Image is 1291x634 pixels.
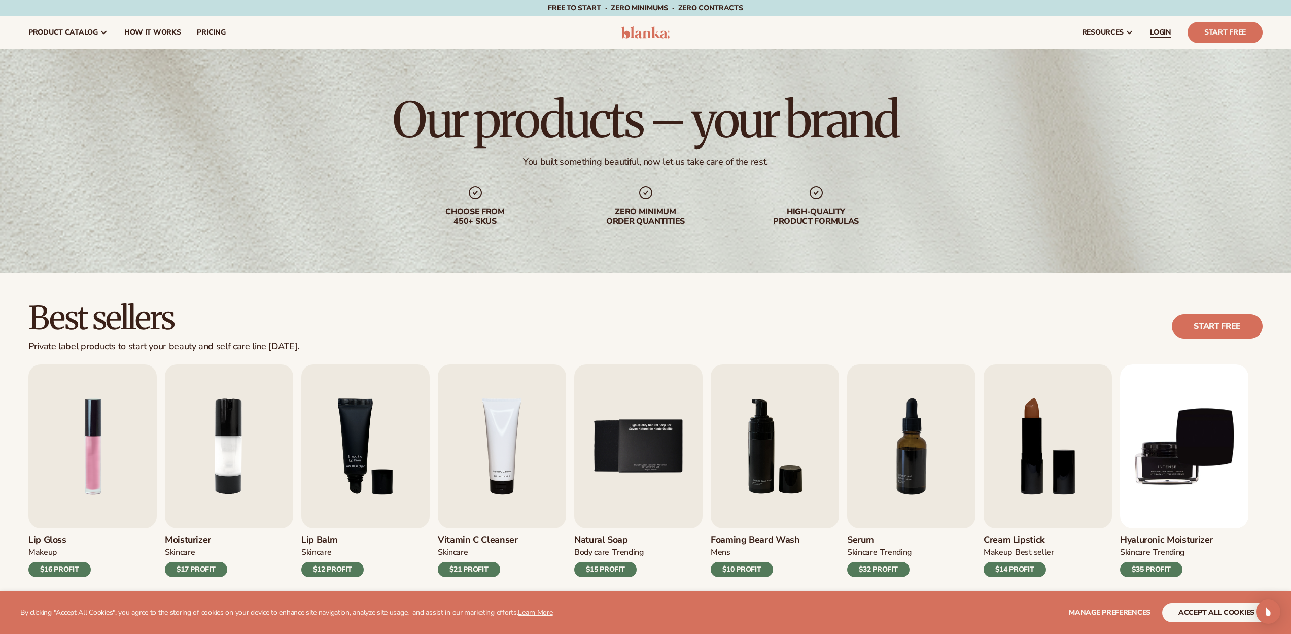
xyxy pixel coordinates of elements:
[301,364,430,577] a: 3 / 9
[574,562,637,577] div: $15 PROFIT
[1150,28,1171,37] span: LOGIN
[751,207,881,226] div: High-quality product formulas
[984,535,1054,546] h3: Cream Lipstick
[28,535,91,546] h3: Lip Gloss
[581,207,711,226] div: Zero minimum order quantities
[28,301,299,335] h2: Best sellers
[438,535,518,546] h3: Vitamin C Cleanser
[116,16,189,49] a: How It Works
[1153,547,1184,558] div: TRENDING
[574,535,644,546] h3: Natural Soap
[711,547,730,558] div: mens
[1120,547,1150,558] div: SKINCARE
[28,341,299,352] div: Private label products to start your beauty and self care line [DATE].
[438,547,468,558] div: Skincare
[984,562,1046,577] div: $14 PROFIT
[711,562,773,577] div: $10 PROFIT
[438,364,566,577] a: 4 / 9
[1256,599,1280,624] div: Open Intercom Messenger
[20,16,116,49] a: product catalog
[1162,603,1271,622] button: accept all cookies
[711,364,839,577] a: 6 / 9
[574,364,703,577] a: 5 / 9
[574,547,609,558] div: BODY Care
[548,3,743,13] span: Free to start · ZERO minimums · ZERO contracts
[301,562,364,577] div: $12 PROFIT
[28,562,91,577] div: $16 PROFIT
[28,547,57,558] div: MAKEUP
[711,535,800,546] h3: Foaming beard wash
[28,364,157,577] a: 1 / 9
[1142,16,1179,49] a: LOGIN
[301,535,364,546] h3: Lip Balm
[165,547,195,558] div: SKINCARE
[847,535,912,546] h3: Serum
[1172,314,1263,339] a: Start free
[438,562,500,577] div: $21 PROFIT
[1188,22,1263,43] a: Start Free
[20,609,553,617] p: By clicking "Accept All Cookies", you agree to the storing of cookies on your device to enhance s...
[197,28,225,37] span: pricing
[1120,364,1248,577] a: 9 / 9
[1082,28,1124,37] span: resources
[1120,562,1182,577] div: $35 PROFIT
[984,364,1112,577] a: 8 / 9
[523,156,768,168] div: You built something beautiful, now let us take care of the rest.
[301,547,331,558] div: SKINCARE
[1074,16,1142,49] a: resources
[621,26,670,39] img: logo
[880,547,911,558] div: TRENDING
[984,547,1012,558] div: MAKEUP
[847,562,910,577] div: $32 PROFIT
[189,16,233,49] a: pricing
[612,547,643,558] div: TRENDING
[1069,603,1150,622] button: Manage preferences
[165,562,227,577] div: $17 PROFIT
[410,207,540,226] div: Choose from 450+ Skus
[1120,535,1213,546] h3: Hyaluronic moisturizer
[518,608,552,617] a: Learn More
[28,28,98,37] span: product catalog
[393,95,898,144] h1: Our products – your brand
[1069,608,1150,617] span: Manage preferences
[847,547,877,558] div: SKINCARE
[165,535,227,546] h3: Moisturizer
[1015,547,1054,558] div: BEST SELLER
[124,28,181,37] span: How It Works
[847,364,975,577] a: 7 / 9
[165,364,293,577] a: 2 / 9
